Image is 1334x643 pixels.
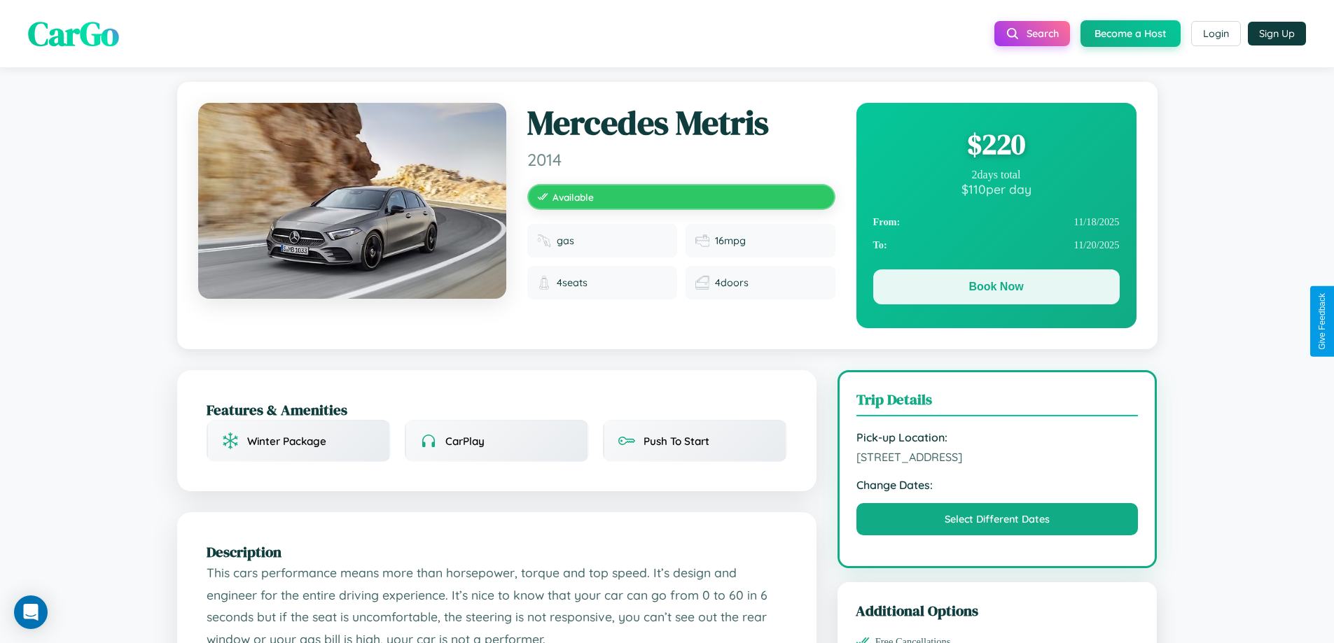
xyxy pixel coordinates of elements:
span: gas [557,234,574,247]
img: Seats [537,276,551,290]
div: $ 220 [873,125,1120,163]
span: Available [553,191,594,203]
button: Become a Host [1081,20,1181,47]
h3: Trip Details [856,389,1139,416]
div: Give Feedback [1317,293,1327,350]
strong: Pick-up Location: [856,430,1139,444]
span: [STREET_ADDRESS] [856,450,1139,464]
button: Select Different Dates [856,503,1139,535]
span: 2014 [527,149,835,170]
span: 4 seats [557,276,588,289]
div: Open Intercom Messenger [14,595,48,629]
span: 16 mpg [715,234,746,247]
strong: To: [873,239,887,251]
span: 4 doors [715,276,749,289]
img: Mercedes Metris 2014 [198,103,506,299]
h3: Additional Options [856,600,1139,621]
strong: From: [873,216,901,228]
span: Winter Package [247,434,326,448]
div: 11 / 18 / 2025 [873,211,1120,234]
img: Fuel efficiency [695,234,709,248]
span: CarPlay [445,434,485,448]
button: Sign Up [1248,22,1306,45]
button: Login [1191,21,1241,46]
span: CarGo [28,10,119,57]
img: Fuel type [537,234,551,248]
div: 11 / 20 / 2025 [873,234,1120,257]
div: 2 days total [873,169,1120,181]
div: $ 110 per day [873,181,1120,197]
button: Book Now [873,269,1120,304]
img: Doors [695,276,709,290]
h2: Description [207,542,787,562]
span: Search [1027,27,1059,40]
strong: Change Dates: [856,478,1139,492]
span: Push To Start [644,434,709,448]
h2: Features & Amenities [207,400,787,420]
h1: Mercedes Metris [527,103,835,143]
button: Search [994,21,1070,46]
